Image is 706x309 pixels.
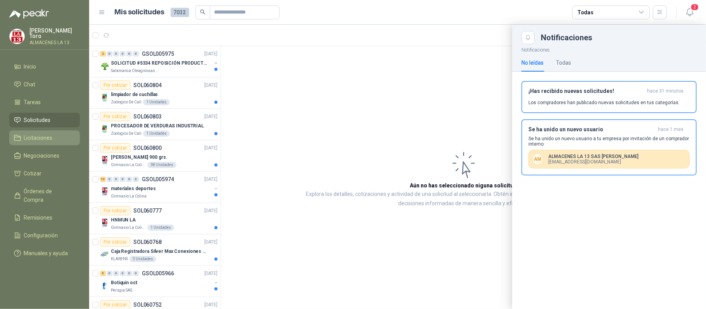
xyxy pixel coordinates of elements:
span: Solicitudes [24,116,51,124]
div: Todas [577,8,594,17]
span: hace 31 minutos [647,88,684,94]
a: Cotizar [9,166,80,181]
a: Manuales y ayuda [9,246,80,261]
a: Remisiones [9,210,80,225]
span: Tareas [24,98,41,106]
a: Configuración [9,228,80,243]
span: Remisiones [24,213,53,222]
a: Órdenes de Compra [9,184,80,207]
span: search [200,9,205,15]
p: ALMACENES LA 13 [29,40,80,45]
span: Configuración [24,231,58,240]
span: Manuales y ayuda [24,249,68,257]
p: [EMAIL_ADDRESS][DOMAIN_NAME] [548,159,639,165]
a: Negociaciones [9,148,80,163]
p: Notificaciones [512,44,706,54]
span: Inicio [24,62,36,71]
img: Company Logo [10,29,24,44]
span: Negociaciones [24,151,60,160]
button: 2 [683,5,697,19]
span: Licitaciones [24,134,53,142]
a: Solicitudes [9,113,80,127]
a: Tareas [9,95,80,110]
div: Todas [556,58,571,67]
img: Logo peakr [9,9,49,19]
span: Cotizar [24,169,42,178]
span: A M [532,153,544,165]
button: ¡Has recibido nuevas solicitudes!hace 31 minutos Los compradores han publicado nuevas solicitudes... [521,81,697,113]
h3: Se ha unido un nuevo usuario [528,126,655,133]
button: Se ha unido un nuevo usuariohace 1 mes Se ha unido un nuevo usuario a tu empresa por invitación d... [521,119,697,175]
p: [PERSON_NAME] Toro [29,28,80,39]
button: Close [521,31,535,44]
div: Notificaciones [541,34,697,41]
span: Chat [24,80,36,89]
span: 7032 [171,8,189,17]
span: 2 [690,3,699,11]
h3: ¡Has recibido nuevas solicitudes! [528,88,644,94]
div: No leídas [521,58,544,67]
p: Se ha unido un nuevo usuario a tu empresa por invitación de un comprador interno: [528,136,690,147]
h1: Mis solicitudes [115,7,164,18]
span: hace 1 mes [658,126,684,133]
a: Licitaciones [9,130,80,145]
span: Órdenes de Compra [24,187,72,204]
a: Inicio [9,59,80,74]
a: Chat [9,77,80,92]
p: ALMACENES LA 13 SAS [PERSON_NAME] [548,154,639,159]
p: Los compradores han publicado nuevas solicitudes en tus categorías. [528,99,680,106]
